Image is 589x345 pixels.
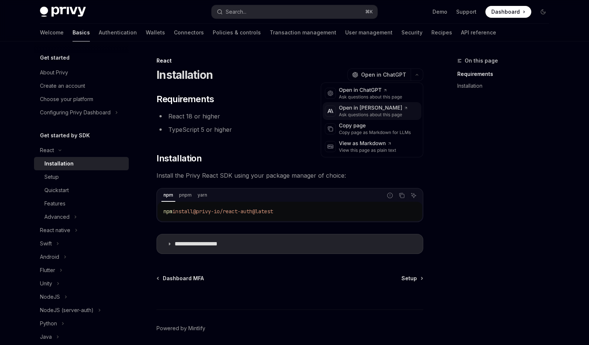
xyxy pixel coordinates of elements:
button: Report incorrect code [385,191,395,200]
a: Welcome [40,24,64,41]
button: Ask AI [409,191,418,200]
a: Authentication [99,24,137,41]
div: Quickstart [44,186,69,195]
button: Copy the contents from the code block [397,191,407,200]
button: Toggle Swift section [34,237,129,250]
div: Open in [PERSON_NAME] [339,104,408,112]
div: React native [40,226,70,235]
span: install [172,208,193,215]
div: View this page as plain text [339,147,396,153]
span: Dashboard MFA [163,275,204,282]
div: Copy page as Markdown for LLMs [339,130,411,135]
a: Requirements [457,68,555,80]
a: Features [34,197,129,210]
li: React 18 or higher [156,111,423,121]
button: Toggle Configuring Privy Dashboard section [34,106,129,119]
a: API reference [461,24,496,41]
div: Choose your platform [40,95,93,104]
div: Open in ChatGPT [339,87,402,94]
button: Toggle NodeJS section [34,290,129,304]
button: Toggle NodeJS (server-auth) section [34,304,129,317]
h5: Get started by SDK [40,131,90,140]
a: Choose your platform [34,93,129,106]
div: Android [40,252,59,261]
div: pnpm [177,191,194,200]
div: NodeJS (server-auth) [40,306,94,315]
div: Installation [44,159,74,168]
a: Basics [73,24,90,41]
div: Setup [44,172,59,181]
div: Configuring Privy Dashboard [40,108,111,117]
span: Install the Privy React SDK using your package manager of choice: [156,170,423,181]
a: Powered by Mintlify [156,325,205,332]
a: Policies & controls [213,24,261,41]
a: Quickstart [34,184,129,197]
button: Toggle Java section [34,330,129,344]
a: Wallets [146,24,165,41]
a: Security [401,24,423,41]
img: dark logo [40,7,86,17]
span: npm [164,208,172,215]
a: Dashboard MFA [157,275,204,282]
button: Open search [212,5,377,19]
div: About Privy [40,68,68,77]
span: Open in ChatGPT [361,71,406,78]
a: Installation [457,80,555,92]
a: Create an account [34,79,129,93]
button: Toggle React native section [34,224,129,237]
span: Dashboard [491,8,520,16]
div: yarn [195,191,209,200]
a: Connectors [174,24,204,41]
div: View as Markdown [339,140,396,147]
button: Toggle Flutter section [34,264,129,277]
li: TypeScript 5 or higher [156,124,423,135]
div: Copy page [339,122,411,130]
a: Demo [433,8,447,16]
div: Unity [40,279,52,288]
button: Toggle React section [34,144,129,157]
div: React [156,57,423,64]
div: React [40,146,54,155]
div: Flutter [40,266,55,275]
h5: Get started [40,53,70,62]
div: Create an account [40,81,85,90]
a: Installation [34,157,129,170]
div: Features [44,199,65,208]
a: Recipes [431,24,452,41]
div: Advanced [44,212,70,221]
button: Toggle Unity section [34,277,129,290]
button: Toggle Android section [34,250,129,264]
a: Setup [34,170,129,184]
button: Toggle Python section [34,317,129,330]
button: Toggle dark mode [537,6,549,18]
button: Open in ChatGPT [347,68,411,81]
div: npm [161,191,175,200]
span: @privy-io/react-auth@latest [193,208,273,215]
a: About Privy [34,66,129,79]
h1: Installation [156,68,213,81]
div: Python [40,319,57,328]
a: Transaction management [270,24,336,41]
span: Installation [156,153,202,164]
span: On this page [465,56,498,65]
a: Support [456,8,477,16]
div: Swift [40,239,52,248]
span: ⌘ K [365,9,373,15]
span: Setup [401,275,417,282]
a: User management [345,24,393,41]
a: Setup [401,275,423,282]
a: Dashboard [485,6,531,18]
div: Ask questions about this page [339,94,402,100]
button: Toggle Advanced section [34,210,129,224]
span: Requirements [156,93,214,105]
div: Ask questions about this page [339,112,408,118]
div: Java [40,332,52,341]
div: NodeJS [40,292,60,301]
div: Search... [226,7,246,16]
